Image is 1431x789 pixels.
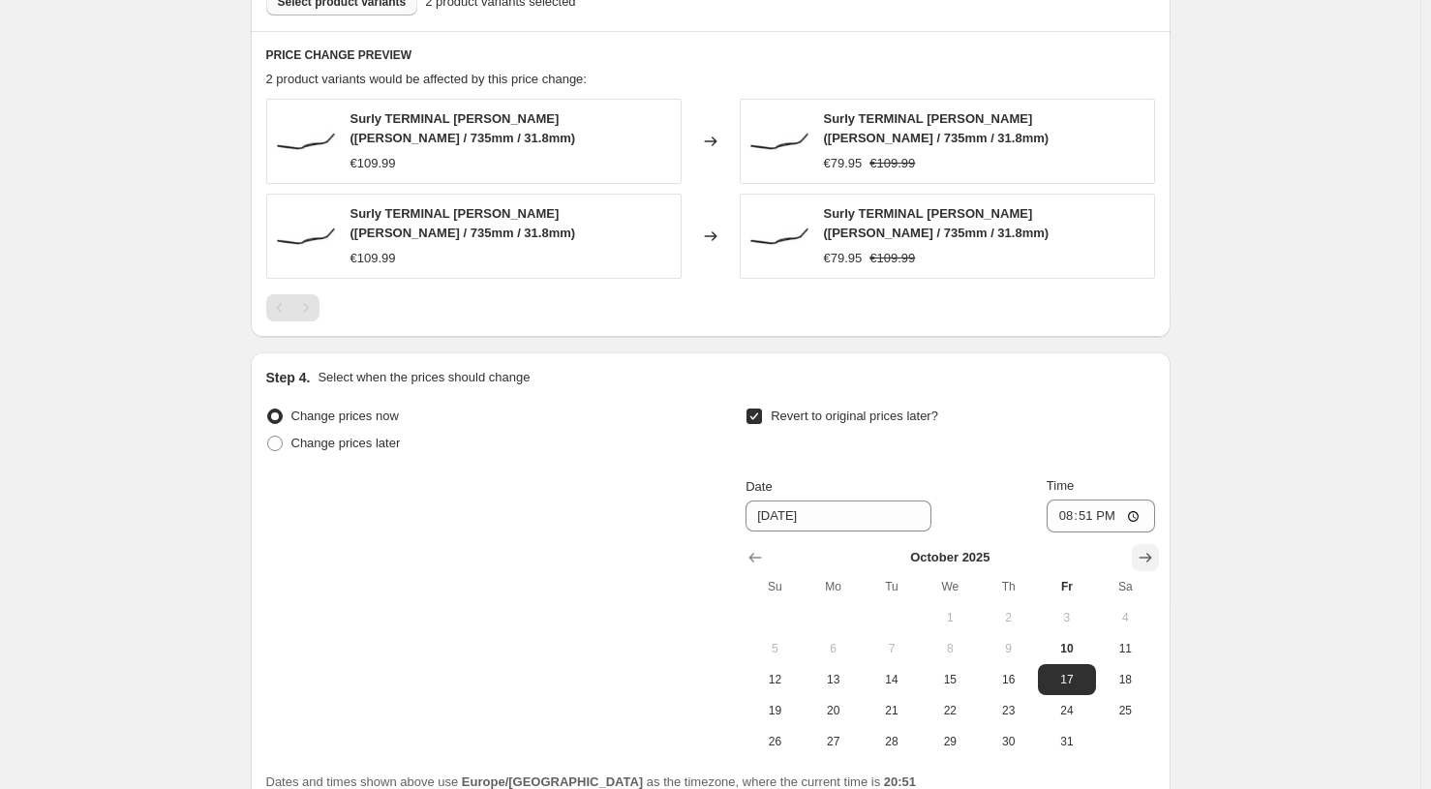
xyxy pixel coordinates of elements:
button: Sunday October 26 2025 [746,726,804,757]
button: Saturday October 4 2025 [1096,602,1154,633]
span: 2 product variants would be affected by this price change: [266,72,587,86]
p: Select when the prices should change [318,368,530,387]
button: Wednesday October 29 2025 [921,726,979,757]
button: Thursday October 9 2025 [979,633,1037,664]
span: 17 [1046,672,1088,687]
span: Mo [812,579,855,594]
span: 11 [1104,641,1146,656]
button: Monday October 13 2025 [805,664,863,695]
span: Time [1047,478,1074,493]
button: Tuesday October 14 2025 [863,664,921,695]
span: 24 [1046,703,1088,718]
span: 20 [812,703,855,718]
span: 12 [753,672,796,687]
span: We [929,579,971,594]
button: Friday October 31 2025 [1038,726,1096,757]
button: Saturday October 18 2025 [1096,664,1154,695]
div: €79.95 [824,154,863,173]
span: 26 [753,734,796,749]
button: Monday October 6 2025 [805,633,863,664]
th: Saturday [1096,571,1154,602]
div: €79.95 [824,249,863,268]
span: 25 [1104,703,1146,718]
span: 6 [812,641,855,656]
strike: €109.99 [869,154,915,173]
th: Wednesday [921,571,979,602]
button: Show previous month, September 2025 [742,544,769,571]
th: Thursday [979,571,1037,602]
button: Wednesday October 15 2025 [921,664,979,695]
span: Tu [870,579,913,594]
button: Sunday October 19 2025 [746,695,804,726]
span: Revert to original prices later? [771,409,938,423]
div: €109.99 [350,249,396,268]
img: 05230010121_zoom_80x.jpg [750,112,808,170]
span: 13 [812,672,855,687]
span: Th [987,579,1029,594]
span: 15 [929,672,971,687]
span: 28 [870,734,913,749]
span: Sa [1104,579,1146,594]
span: 31 [1046,734,1088,749]
span: 14 [870,672,913,687]
img: 05230010121_zoom_80x.jpg [277,207,335,265]
strike: €109.99 [869,249,915,268]
span: Date [746,479,772,494]
button: Tuesday October 7 2025 [863,633,921,664]
b: 20:51 [884,774,916,789]
b: Europe/[GEOGRAPHIC_DATA] [462,774,643,789]
h6: PRICE CHANGE PREVIEW [266,47,1155,63]
span: 18 [1104,672,1146,687]
span: 4 [1104,610,1146,625]
h2: Step 4. [266,368,311,387]
div: €109.99 [350,154,396,173]
button: Saturday October 11 2025 [1096,633,1154,664]
span: 29 [929,734,971,749]
button: Sunday October 12 2025 [746,664,804,695]
nav: Pagination [266,294,320,321]
span: 30 [987,734,1029,749]
span: 21 [870,703,913,718]
span: 16 [987,672,1029,687]
span: 3 [1046,610,1088,625]
span: 23 [987,703,1029,718]
button: Monday October 27 2025 [805,726,863,757]
th: Sunday [746,571,804,602]
span: Change prices now [291,409,399,423]
button: Today Friday October 10 2025 [1038,633,1096,664]
button: Thursday October 30 2025 [979,726,1037,757]
button: Friday October 17 2025 [1038,664,1096,695]
span: Fr [1046,579,1088,594]
span: 19 [753,703,796,718]
span: 2 [987,610,1029,625]
button: Friday October 24 2025 [1038,695,1096,726]
th: Tuesday [863,571,921,602]
span: Su [753,579,796,594]
button: Wednesday October 22 2025 [921,695,979,726]
input: 10/10/2025 [746,501,931,531]
button: Thursday October 16 2025 [979,664,1037,695]
th: Friday [1038,571,1096,602]
input: 12:00 [1047,500,1155,532]
span: 9 [987,641,1029,656]
button: Show next month, November 2025 [1132,544,1159,571]
span: 7 [870,641,913,656]
span: 1 [929,610,971,625]
button: Wednesday October 8 2025 [921,633,979,664]
span: 22 [929,703,971,718]
span: Surly TERMINAL [PERSON_NAME] ([PERSON_NAME] / 735mm / 31.8mm) [350,111,576,145]
span: Dates and times shown above use as the timezone, where the current time is [266,774,917,789]
span: 8 [929,641,971,656]
button: Thursday October 2 2025 [979,602,1037,633]
span: Surly TERMINAL [PERSON_NAME] ([PERSON_NAME] / 735mm / 31.8mm) [824,111,1050,145]
button: Wednesday October 1 2025 [921,602,979,633]
span: Surly TERMINAL [PERSON_NAME] ([PERSON_NAME] / 735mm / 31.8mm) [350,206,576,240]
img: 05230010121_zoom_80x.jpg [277,112,335,170]
span: 10 [1046,641,1088,656]
button: Monday October 20 2025 [805,695,863,726]
span: 27 [812,734,855,749]
button: Saturday October 25 2025 [1096,695,1154,726]
button: Sunday October 5 2025 [746,633,804,664]
span: 5 [753,641,796,656]
span: Change prices later [291,436,401,450]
